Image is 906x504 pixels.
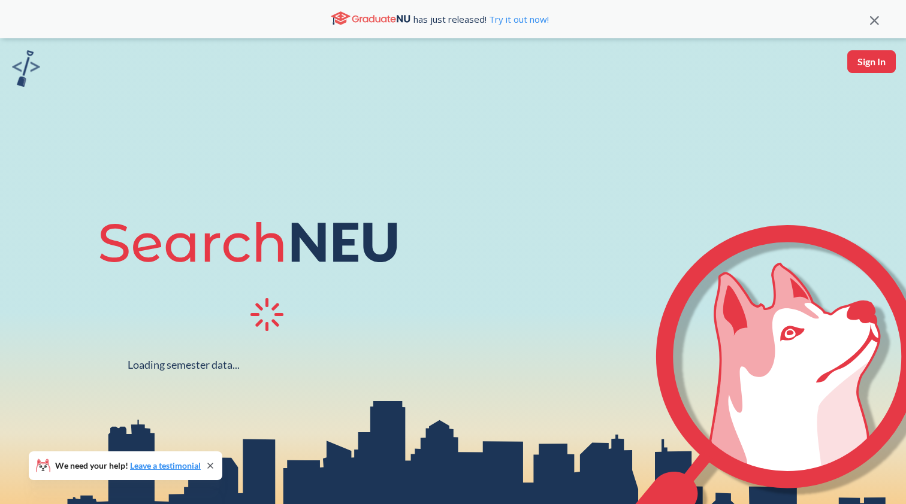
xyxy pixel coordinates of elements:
[12,50,40,87] img: sandbox logo
[130,460,201,470] a: Leave a testimonial
[847,50,896,73] button: Sign In
[55,462,201,470] span: We need your help!
[413,13,549,26] span: has just released!
[128,358,240,372] div: Loading semester data...
[12,50,40,90] a: sandbox logo
[487,13,549,25] a: Try it out now!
